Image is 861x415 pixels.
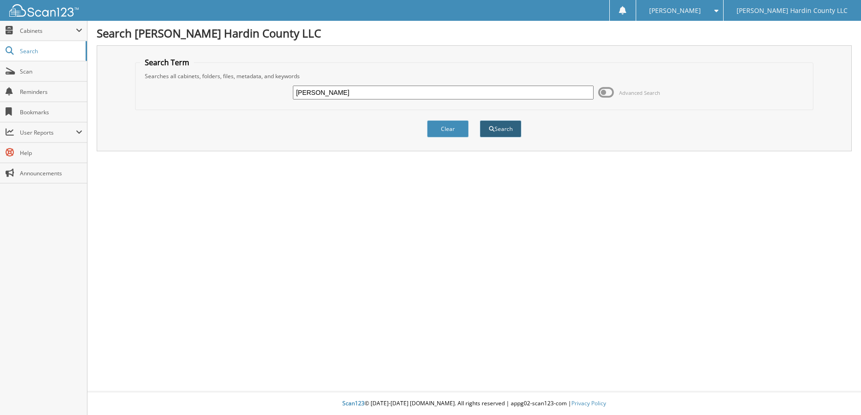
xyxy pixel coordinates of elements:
span: Scan [20,68,82,75]
button: Clear [427,120,469,137]
legend: Search Term [140,57,194,68]
img: scan123-logo-white.svg [9,4,79,17]
span: Cabinets [20,27,76,35]
span: Help [20,149,82,157]
span: Announcements [20,169,82,177]
span: Bookmarks [20,108,82,116]
div: © [DATE]-[DATE] [DOMAIN_NAME]. All rights reserved | appg02-scan123-com | [87,392,861,415]
span: Reminders [20,88,82,96]
span: [PERSON_NAME] Hardin County LLC [737,8,848,13]
span: Search [20,47,81,55]
div: Searches all cabinets, folders, files, metadata, and keywords [140,72,809,80]
h1: Search [PERSON_NAME] Hardin County LLC [97,25,852,41]
span: Advanced Search [619,89,660,96]
button: Search [480,120,521,137]
a: Privacy Policy [571,399,606,407]
span: [PERSON_NAME] [649,8,701,13]
iframe: Chat Widget [815,371,861,415]
span: User Reports [20,129,76,136]
span: Scan123 [342,399,365,407]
